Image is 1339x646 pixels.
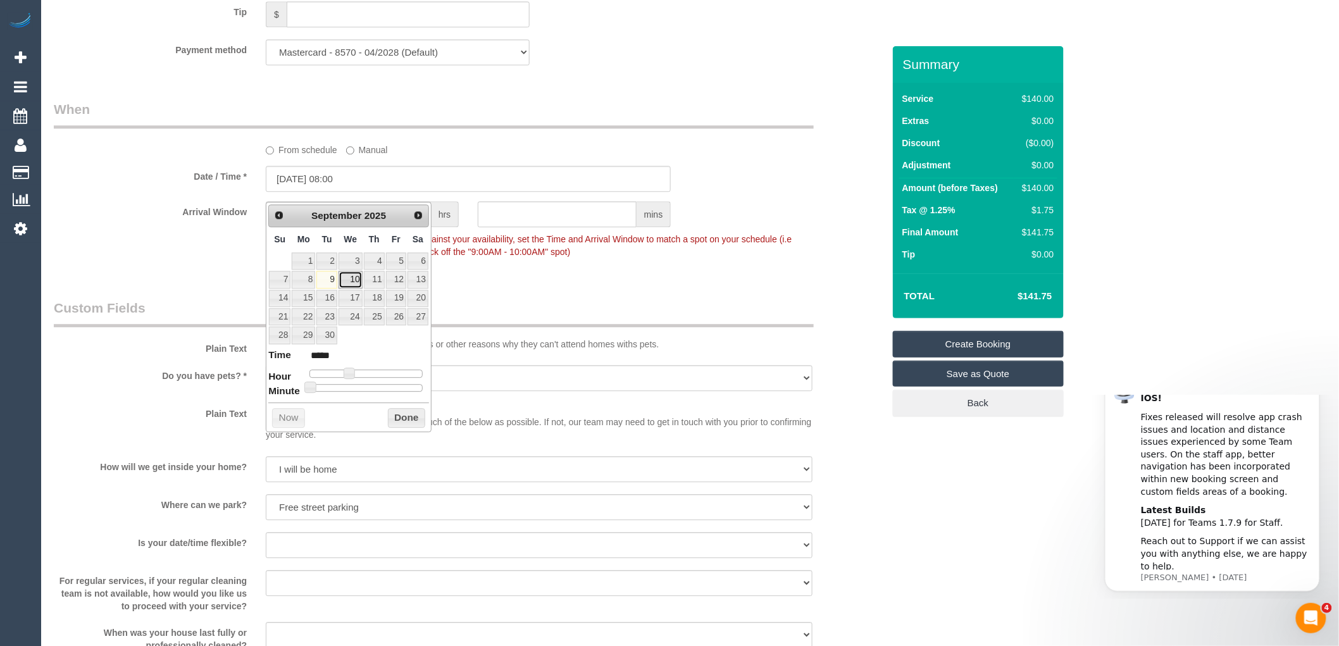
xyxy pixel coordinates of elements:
h4: $141.75 [980,291,1052,302]
a: 2 [316,252,337,270]
span: 2025 [364,210,386,221]
a: 15 [292,290,315,307]
dt: Minute [268,384,300,400]
img: Automaid Logo [8,13,33,30]
a: Create Booking [893,331,1064,357]
div: Fixes released will resolve app crash issues and location and distance issues experienced by some... [55,16,225,103]
button: Done [388,408,425,428]
a: 3 [339,252,363,270]
span: Prev [274,210,284,220]
legend: When [54,100,814,128]
a: 29 [292,326,315,344]
a: 23 [316,308,337,325]
input: Manual [346,146,354,154]
label: Tax @ 1.25% [902,204,956,216]
a: 10 [339,271,363,288]
span: Wednesday [344,234,358,244]
label: Is your date/time flexible? [44,532,256,549]
label: Manual [346,139,388,156]
a: 1 [292,252,315,270]
iframe: Intercom live chat [1296,603,1326,633]
label: Discount [902,137,940,149]
a: 27 [408,308,428,325]
p: Some of our cleaning teams have allergies or other reasons why they can't attend homes withs pets. [266,338,813,351]
a: 12 [386,271,406,288]
a: 14 [269,290,290,307]
span: Next [413,210,423,220]
div: $140.00 [1017,182,1054,194]
span: mins [637,201,671,227]
label: Tip [44,1,256,18]
label: Payment method [44,39,256,56]
dt: Time [268,348,291,364]
span: 4 [1322,603,1332,613]
a: 25 [364,308,385,325]
a: Save as Quote [893,361,1064,387]
p: If you have time, please let us know as much of the below as possible. If not, our team may need ... [266,403,813,441]
label: How will we get inside your home? [44,456,256,473]
span: Sunday [274,234,285,244]
a: Next [409,206,427,224]
label: Arrival Window [44,201,256,218]
a: 24 [339,308,363,325]
a: Prev [270,206,288,224]
div: $141.75 [1017,226,1054,239]
iframe: Intercom notifications message [1086,395,1339,599]
div: $0.00 [1017,159,1054,171]
h3: Summary [903,57,1057,71]
a: 28 [269,326,290,344]
span: To make this booking count against your availability, set the Time and Arrival Window to match a ... [266,234,792,257]
span: September [311,210,362,221]
a: 17 [339,290,363,307]
label: Date / Time * [44,166,256,183]
div: $140.00 [1017,92,1054,105]
a: 19 [386,290,406,307]
strong: Total [904,290,935,301]
a: 5 [386,252,406,270]
p: Message from Ellie, sent 1w ago [55,177,225,189]
span: Saturday [413,234,423,244]
div: $0.00 [1017,248,1054,261]
legend: Custom Fields [54,299,814,327]
a: 4 [364,252,385,270]
div: [DATE] for Teams 1.7.9 for Staff. [55,109,225,134]
label: Tip [902,248,916,261]
input: DD/MM/YYYY HH:MM [266,166,671,192]
label: Adjustment [902,159,951,171]
a: 20 [408,290,428,307]
button: Now [272,408,304,428]
span: Monday [297,234,310,244]
label: Service [902,92,934,105]
label: Amount (before Taxes) [902,182,998,194]
label: Plain Text [44,403,256,420]
a: 9 [316,271,337,288]
span: Thursday [369,234,380,244]
a: 22 [292,308,315,325]
label: From schedule [266,139,337,156]
a: Back [893,390,1064,416]
a: 7 [269,271,290,288]
a: 18 [364,290,385,307]
label: Extras [902,115,930,127]
label: Where can we park? [44,494,256,511]
a: 11 [364,271,385,288]
span: $ [266,1,287,27]
a: 26 [386,308,406,325]
a: 16 [316,290,337,307]
a: 30 [316,326,337,344]
label: Final Amount [902,226,959,239]
div: ($0.00) [1017,137,1054,149]
a: 21 [269,308,290,325]
a: 8 [292,271,315,288]
div: Reach out to Support if we can assist you with anything else, we are happy to help. [55,140,225,178]
span: Friday [392,234,401,244]
a: 6 [408,252,428,270]
label: Plain Text [44,338,256,355]
label: For regular services, if your regular cleaning team is not available, how would you like us to pr... [44,570,256,612]
div: $0.00 [1017,115,1054,127]
a: 13 [408,271,428,288]
input: From schedule [266,146,274,154]
span: hrs [431,201,459,227]
dt: Hour [268,370,291,385]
